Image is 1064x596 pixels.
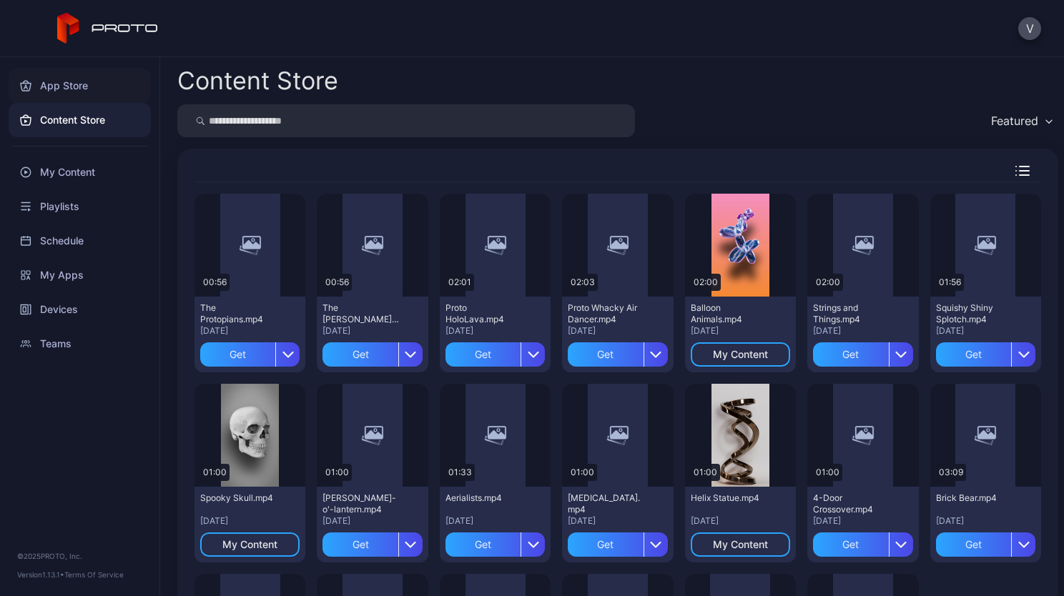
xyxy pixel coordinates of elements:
[17,550,142,562] div: © 2025 PROTO, Inc.
[445,532,545,557] button: Get
[9,155,151,189] a: My Content
[936,325,1035,337] div: [DATE]
[813,325,912,337] div: [DATE]
[9,292,151,327] a: Devices
[322,342,422,367] button: Get
[813,342,888,367] div: Get
[322,515,422,527] div: [DATE]
[568,532,667,557] button: Get
[445,532,521,557] div: Get
[936,532,1011,557] div: Get
[568,532,643,557] div: Get
[691,342,790,367] button: My Content
[936,342,1035,367] button: Get
[568,325,667,337] div: [DATE]
[936,515,1035,527] div: [DATE]
[691,532,790,557] button: My Content
[568,515,667,527] div: [DATE]
[64,570,124,579] a: Terms Of Service
[713,539,768,550] div: My Content
[691,302,769,325] div: Balloon Animals.mp4
[991,114,1038,128] div: Featured
[568,342,667,367] button: Get
[200,325,300,337] div: [DATE]
[691,492,769,504] div: Helix Statue.mp4
[568,342,643,367] div: Get
[813,342,912,367] button: Get
[1018,17,1041,40] button: V
[9,189,151,224] a: Playlists
[936,302,1015,325] div: Squishy Shiny Splotch.mp4
[9,69,151,103] a: App Store
[222,539,277,550] div: My Content
[445,515,545,527] div: [DATE]
[322,302,401,325] div: The Mona Lisa.mp4
[445,342,521,367] div: Get
[936,342,1011,367] div: Get
[984,104,1058,137] button: Featured
[813,302,892,325] div: Strings and Things.mp4
[445,492,524,504] div: Aerialists.mp4
[813,515,912,527] div: [DATE]
[713,349,768,360] div: My Content
[9,258,151,292] a: My Apps
[813,532,888,557] div: Get
[200,532,300,557] button: My Content
[9,103,151,137] a: Content Store
[200,342,275,367] div: Get
[445,325,545,337] div: [DATE]
[936,492,1015,504] div: Brick Bear.mp4
[322,342,398,367] div: Get
[691,515,790,527] div: [DATE]
[200,302,279,325] div: The Protopians.mp4
[9,224,151,258] a: Schedule
[936,532,1035,557] button: Get
[322,492,401,515] div: Jack-o'-lantern.mp4
[568,492,646,515] div: Human Heart.mp4
[322,532,422,557] button: Get
[322,325,422,337] div: [DATE]
[691,325,790,337] div: [DATE]
[177,69,338,93] div: Content Store
[17,570,64,579] span: Version 1.13.1 •
[200,515,300,527] div: [DATE]
[445,302,524,325] div: Proto HoloLava.mp4
[322,532,398,557] div: Get
[568,302,646,325] div: Proto Whacky Air Dancer.mp4
[200,342,300,367] button: Get
[200,492,279,504] div: Spooky Skull.mp4
[9,327,151,361] a: Teams
[445,342,545,367] button: Get
[813,532,912,557] button: Get
[813,492,892,515] div: 4-Door Crossover.mp4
